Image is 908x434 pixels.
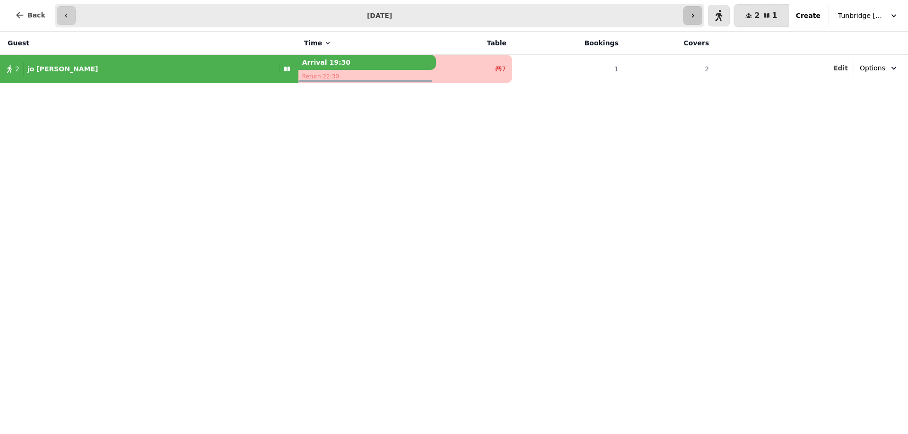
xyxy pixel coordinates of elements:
[833,65,848,71] span: Edit
[833,63,848,73] button: Edit
[832,7,904,24] button: Tunbridge [PERSON_NAME]
[796,12,821,19] span: Create
[860,63,885,73] span: Options
[734,4,788,27] button: 21
[502,64,506,74] span: 7
[772,12,777,19] span: 1
[512,55,624,84] td: 1
[436,32,512,55] th: Table
[788,4,828,27] button: Create
[624,32,715,55] th: Covers
[854,60,904,77] button: Options
[838,11,885,20] span: Tunbridge [PERSON_NAME]
[8,4,53,26] button: Back
[15,64,19,74] span: 2
[512,32,624,55] th: Bookings
[27,12,45,18] span: Back
[624,55,715,84] td: 2
[298,70,436,83] p: Return 22:30
[27,64,98,74] p: jo [PERSON_NAME]
[304,38,322,48] span: Time
[754,12,760,19] span: 2
[298,55,436,70] p: Arrival 19:30
[304,38,332,48] button: Time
